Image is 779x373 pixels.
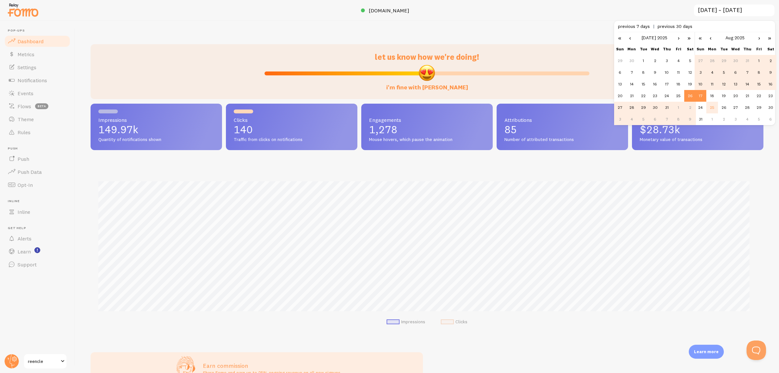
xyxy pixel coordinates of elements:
[18,129,31,135] span: Rules
[673,78,684,90] td: 2025. 7. 18.
[765,78,776,90] td: 2025. 8. 16.
[369,117,485,122] span: Engagements
[504,117,620,122] span: Attributions
[725,35,733,41] a: Aug
[614,78,626,90] td: 2025. 7. 13.
[640,123,680,136] span: $28.73k
[695,67,706,78] td: 2025. 8. 3.
[695,78,706,90] td: 2025. 8. 10.
[684,90,696,102] td: 2025. 7. 26.
[753,90,765,102] td: 2025. 8. 22.
[626,55,637,67] td: 2025. 6. 30.
[741,55,753,67] td: 2025. 7. 31.
[649,102,661,113] td: 2025. 7. 30.
[730,90,741,102] td: 2025. 8. 20.
[673,113,684,125] td: 2025. 8. 8.
[418,64,436,82] img: emoji.png
[706,43,718,55] th: Mon
[684,55,696,67] td: 2025. 7. 5.
[764,32,775,43] a: »
[695,43,706,55] th: Sun
[730,43,741,55] th: Wed
[730,102,741,113] td: 2025. 8. 27.
[741,102,753,113] td: 2025. 8. 28.
[684,102,696,113] td: 2025. 8. 2.
[637,90,649,102] td: 2025. 7. 22.
[649,55,661,67] td: 2025. 7. 2.
[626,43,637,55] th: Mon
[730,113,741,125] td: 2025. 9. 3.
[718,102,730,113] td: 2025. 8. 26.
[18,169,42,175] span: Push Data
[626,113,637,125] td: 2025. 8. 4.
[18,156,29,162] span: Push
[753,43,765,55] th: Fri
[18,182,33,188] span: Opt-In
[4,74,71,87] a: Notifications
[7,2,39,18] img: fomo-relay-logo-orange.svg
[706,78,718,90] td: 2025. 8. 11.
[4,61,71,74] a: Settings
[765,67,776,78] td: 2025. 8. 9.
[369,124,485,135] p: 1,278
[504,124,620,135] p: 85
[753,102,765,113] td: 2025. 8. 29.
[661,78,673,90] td: 2025. 7. 17.
[741,78,753,90] td: 2025. 8. 14.
[741,90,753,102] td: 2025. 8. 21.
[674,32,684,43] a: ›
[718,90,730,102] td: 2025. 8. 19.
[706,67,718,78] td: 2025. 8. 4.
[618,23,658,29] span: previous 7 days
[4,87,71,100] a: Events
[695,102,706,113] td: 2025. 8. 24.
[689,345,724,359] div: Learn more
[234,137,350,143] span: Traffic from clicks on notifications
[684,78,696,90] td: 2025. 7. 19.
[4,258,71,271] a: Support
[18,248,31,255] span: Learn
[661,55,673,67] td: 2025. 7. 3.
[640,137,756,143] span: Monetary value of transactions
[649,90,661,102] td: 2025. 7. 23.
[695,55,706,67] td: 2025. 7. 27.
[753,55,765,67] td: 2025. 8. 1.
[730,78,741,90] td: 2025. 8. 13.
[661,90,673,102] td: 2025. 7. 24.
[642,35,656,41] a: [DATE]
[706,102,718,113] td: 2025. 8. 25.
[730,67,741,78] td: 2025. 8. 6.
[649,113,661,125] td: 2025. 8. 6.
[203,362,340,369] h3: Earn commission
[18,38,43,45] span: Dashboard
[369,137,485,143] span: Mouse hovers, which pause the animation
[626,90,637,102] td: 2025. 7. 21.
[98,117,214,122] span: Impressions
[637,55,649,67] td: 2025. 7. 1.
[637,67,649,78] td: 2025. 7. 8.
[673,67,684,78] td: 2025. 7. 11.
[4,165,71,178] a: Push Data
[18,103,31,109] span: Flows
[614,43,626,55] th: Sun
[718,55,730,67] td: 2025. 7. 29.
[18,64,36,71] span: Settings
[684,67,696,78] td: 2025. 7. 12.
[4,100,71,113] a: Flows beta
[637,78,649,90] td: 2025. 7. 15.
[625,32,635,43] a: ‹
[673,43,684,55] th: Fri
[658,23,692,29] span: previous 30 days
[718,113,730,125] td: 2025. 9. 2.
[765,113,776,125] td: 2025. 9. 6.
[706,90,718,102] td: 2025. 8. 18.
[4,152,71,165] a: Push
[34,247,40,253] svg: <p>Watch New Feature Tutorials!</p>
[8,147,71,151] span: Push
[4,35,71,48] a: Dashboard
[649,43,661,55] th: Wed
[657,35,667,41] a: 2025
[661,67,673,78] td: 2025. 7. 10.
[695,113,706,125] td: 2025. 8. 31.
[684,113,696,125] td: 2025. 8. 9.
